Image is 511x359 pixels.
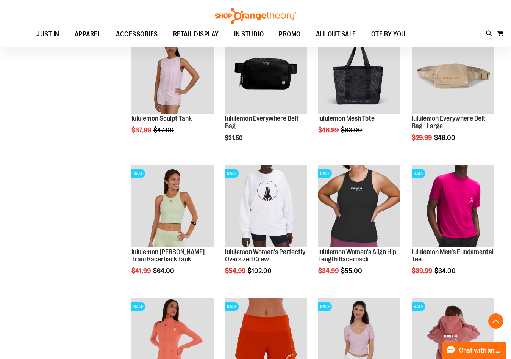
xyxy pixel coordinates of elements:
[225,31,307,114] img: lululemon Everywhere Belt Bag
[131,126,152,134] span: $37.99
[128,161,217,294] div: product
[314,28,404,153] div: product
[225,165,307,247] img: Product image for lululemon Women's Perfectly Oversized Crew
[75,26,101,43] span: APPAREL
[131,165,214,247] img: Product image for lululemon Wunder Train Racerback Tank
[131,267,152,275] span: $41.99
[412,31,494,115] a: Product image for lululemon Everywhere Belt Bag LargeSALE
[318,126,340,134] span: $46.99
[341,126,363,134] span: $83.00
[318,115,375,122] a: lululemon Mesh Tote
[412,134,433,142] span: $29.99
[318,31,400,114] img: Product image for lululemon Mesh Tote
[225,165,307,249] a: Product image for lululemon Women's Perfectly Oversized CrewSALE
[36,26,59,43] span: JUST IN
[131,31,214,115] a: Main Image of 1538347SALE
[225,302,239,311] span: SALE
[318,169,332,178] span: SALE
[316,26,356,43] span: ALL OUT SALE
[131,169,145,178] span: SALE
[131,31,214,114] img: Main Image of 1538347
[225,248,305,263] a: lululemon Women's Perfectly Oversized Crew
[234,26,264,43] span: IN STUDIO
[225,115,299,130] a: lululemon Everywhere Belt Bag
[225,135,244,142] span: $31.50
[225,31,307,115] a: lululemon Everywhere Belt Bag
[131,248,205,263] a: lululemon [PERSON_NAME] Train Racerback Tank
[371,26,406,43] span: OTF BY YOU
[225,267,247,275] span: $54.99
[442,342,507,359] button: Chat with an Expert
[153,126,175,134] span: $47.00
[412,267,433,275] span: $39.99
[318,165,400,247] img: Product image for lululemon Women's Align Hip-Length Racerback
[408,28,498,161] div: product
[116,26,158,43] span: ACCESSORIES
[434,134,456,142] span: $46.00
[318,302,332,311] span: SALE
[279,26,301,43] span: PROMO
[314,161,404,294] div: product
[412,165,494,249] a: OTF lululemon Mens The Fundamental T Wild BerrySALE
[412,115,486,130] a: lululemon Everywhere Belt Bag - Large
[221,28,311,161] div: product
[318,248,398,263] a: lululemon Women's Align Hip-Length Racerback
[153,267,175,275] span: $64.00
[248,267,273,275] span: $102.00
[488,313,503,329] button: Back To Top
[412,169,425,178] span: SALE
[318,165,400,249] a: Product image for lululemon Women's Align Hip-Length RacerbackSALE
[412,31,494,114] img: Product image for lululemon Everywhere Belt Bag Large
[341,267,363,275] span: $55.00
[214,8,297,24] img: Shop Orangetheory
[131,302,145,311] span: SALE
[131,115,192,122] a: lululemon Sculpt Tank
[173,26,219,43] span: RETAIL DISPLAY
[318,267,340,275] span: $34.99
[221,161,311,294] div: product
[225,169,239,178] span: SALE
[128,28,217,153] div: product
[434,267,457,275] span: $64.00
[318,31,400,115] a: Product image for lululemon Mesh ToteSALE
[131,165,214,249] a: Product image for lululemon Wunder Train Racerback TankSALE
[408,161,498,294] div: product
[459,347,502,354] span: Chat with an Expert
[412,165,494,247] img: OTF lululemon Mens The Fundamental T Wild Berry
[412,302,425,311] span: SALE
[412,248,494,263] a: lululemon Men's Fundamental Tee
